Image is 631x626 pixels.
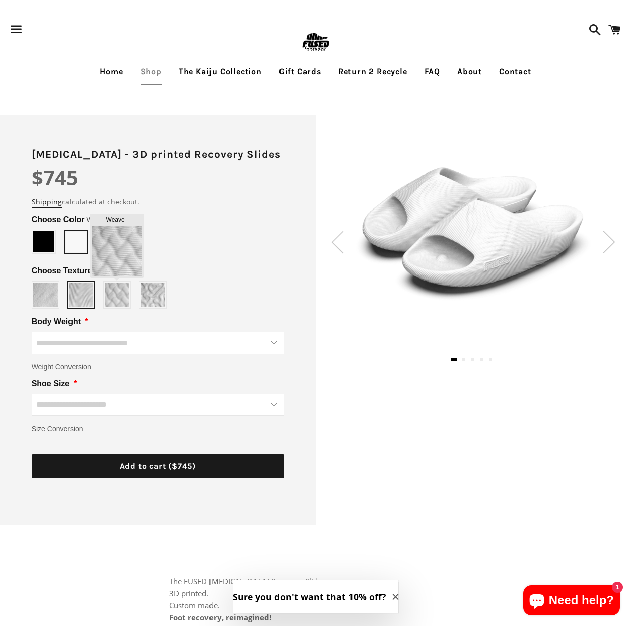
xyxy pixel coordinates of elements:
[271,59,329,84] a: Gift Cards
[33,283,58,307] img: https://cdn.shopify.com/s/files/1/2395/9785/files/Texture-White-Slate.png?v=1741895273
[120,461,196,471] span: Add to cart
[105,283,129,307] img: https://cdn.shopify.com/s/files/1/2395/9785/files/Texture-White-Weave.png?v=1741895281
[92,59,130,84] a: Home
[32,164,78,191] span: $745
[169,575,477,623] p: The FUSED [MEDICAL_DATA] Recovery Slides. 3D printed. Custom made.
[32,265,94,277] span: Choose Texture
[32,214,105,226] span: Choose Color
[331,59,415,84] a: Return 2 Recycle
[450,59,489,84] a: About
[32,332,284,354] input: Body Weight
[417,59,448,84] a: FAQ
[87,216,105,224] span: White
[32,378,72,390] span: Shoe Size
[69,283,93,307] img: https://cdn.shopify.com/s/files/1/2395/9785/files/Texture-White-Eirean.png?v=1741895276
[32,394,284,416] input: Shoe Size
[32,147,284,162] h2: [MEDICAL_DATA] - 3D printed Recovery Slides
[141,283,165,307] img: https://cdn.shopify.com/s/files/1/2395/9785/files/Texture-White-Gyri.png?v=1741895285
[171,59,269,84] a: The Kaiju Collection
[462,358,465,361] button: 2
[451,358,458,361] button: 1
[299,26,332,59] img: FUSEDfootwear
[133,59,169,84] a: Shop
[169,612,271,622] strong: Foot recovery, reimagined!
[32,196,284,207] div: calculated at checkout.
[603,231,615,253] img: SVG Icon
[32,423,83,434] span: Size Conversion
[492,59,539,84] a: Contact
[32,454,284,478] button: Add to cart ($745)
[355,156,592,306] img: Eirean-White
[331,231,344,253] img: SVG Icon
[32,316,83,328] span: Body Weight
[520,585,623,618] inbox-online-store-chat: Shopify online store chat
[32,361,91,372] span: Weight Conversion
[489,358,492,361] button: 5
[168,461,196,471] span: ($745)
[32,197,62,208] a: Shipping
[471,358,474,361] button: 3
[480,358,483,361] button: 4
